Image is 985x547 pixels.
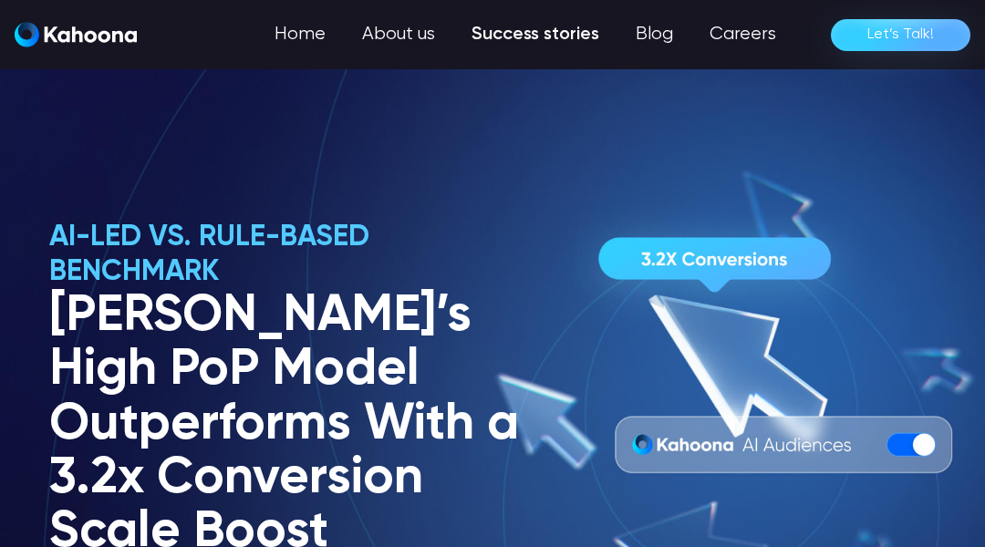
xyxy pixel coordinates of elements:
[691,16,794,53] a: Careers
[453,16,617,53] a: Success stories
[344,16,453,53] a: About us
[617,16,691,53] a: Blog
[49,220,526,290] h2: AI-Led Vs. Rule-Based Benchmark
[867,20,934,49] div: Let’s Talk!
[15,22,137,48] a: home
[256,16,344,53] a: Home
[831,19,970,51] a: Let’s Talk!
[15,22,137,47] img: Kahoona logo white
